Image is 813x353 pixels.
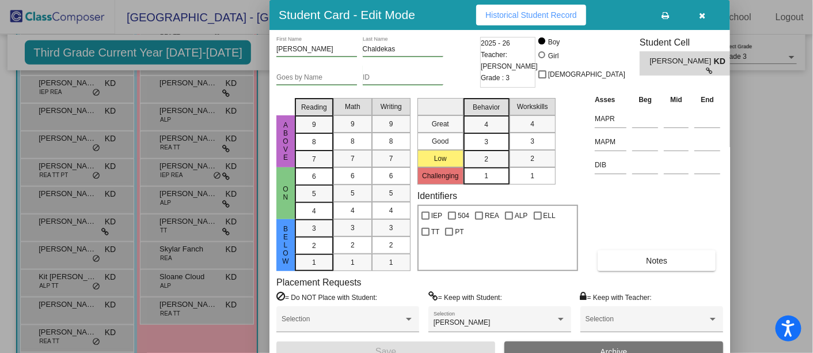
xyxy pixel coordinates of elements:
th: End [692,93,723,106]
span: [PERSON_NAME] [434,318,491,326]
span: REA [485,209,499,223]
th: Mid [661,93,692,106]
span: 1 [389,257,393,268]
span: Writing [381,102,402,112]
span: 4 [484,119,488,130]
span: 9 [389,119,393,129]
span: 2025 - 26 [481,37,510,49]
span: 6 [351,171,355,181]
span: 2 [484,154,488,164]
button: Historical Student Record [476,5,586,25]
input: assessment [595,133,626,151]
span: 1 [530,171,534,181]
span: 504 [458,209,469,223]
span: KD [714,55,730,67]
span: 6 [312,171,316,182]
span: 5 [389,188,393,198]
span: ALP [515,209,528,223]
span: 3 [389,223,393,233]
span: 2 [312,241,316,251]
span: 9 [312,119,316,130]
span: 5 [351,188,355,198]
button: Notes [598,250,716,271]
span: [PERSON_NAME] [650,55,714,67]
label: Placement Requests [276,277,362,288]
label: Identifiers [417,190,457,201]
div: Girl [548,51,559,61]
span: 1 [484,171,488,181]
th: Beg [629,93,661,106]
input: assessment [595,156,626,174]
span: 2 [530,153,534,164]
span: 7 [351,153,355,164]
span: 8 [312,137,316,147]
h3: Student Cell [640,37,740,48]
span: Reading [301,102,327,112]
span: 9 [351,119,355,129]
span: 3 [312,223,316,234]
span: Grade : 3 [481,72,510,84]
span: Math [345,102,360,112]
span: Above [280,121,291,162]
span: Notes [646,256,667,265]
span: 4 [312,206,316,216]
span: 8 [351,136,355,147]
span: On [280,185,291,201]
span: 4 [389,205,393,216]
span: 5 [312,189,316,199]
span: IEP [431,209,442,223]
span: Below [280,225,291,265]
span: 2 [351,240,355,250]
span: 7 [389,153,393,164]
h3: Student Card - Edit Mode [279,7,415,22]
span: [DEMOGRAPHIC_DATA] [548,67,625,81]
span: TT [431,225,440,239]
span: 7 [312,154,316,164]
span: Teacher: [PERSON_NAME] [481,49,538,72]
span: PT [455,225,464,239]
span: 3 [351,223,355,233]
span: Historical Student Record [485,10,577,20]
label: = Do NOT Place with Student: [276,291,377,303]
span: 1 [351,257,355,268]
span: Behavior [473,102,500,112]
span: ELL [544,209,556,223]
span: Workskills [517,102,548,112]
span: 4 [351,205,355,216]
label: = Keep with Student: [428,291,502,303]
th: Asses [592,93,629,106]
span: 8 [389,136,393,147]
span: 3 [530,136,534,147]
label: = Keep with Teacher: [580,291,652,303]
span: 3 [484,137,488,147]
span: 1 [312,257,316,268]
span: 6 [389,171,393,181]
span: 2 [389,240,393,250]
input: goes by name [276,74,357,82]
span: 4 [530,119,534,129]
input: assessment [595,110,626,127]
div: Boy [548,37,560,47]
